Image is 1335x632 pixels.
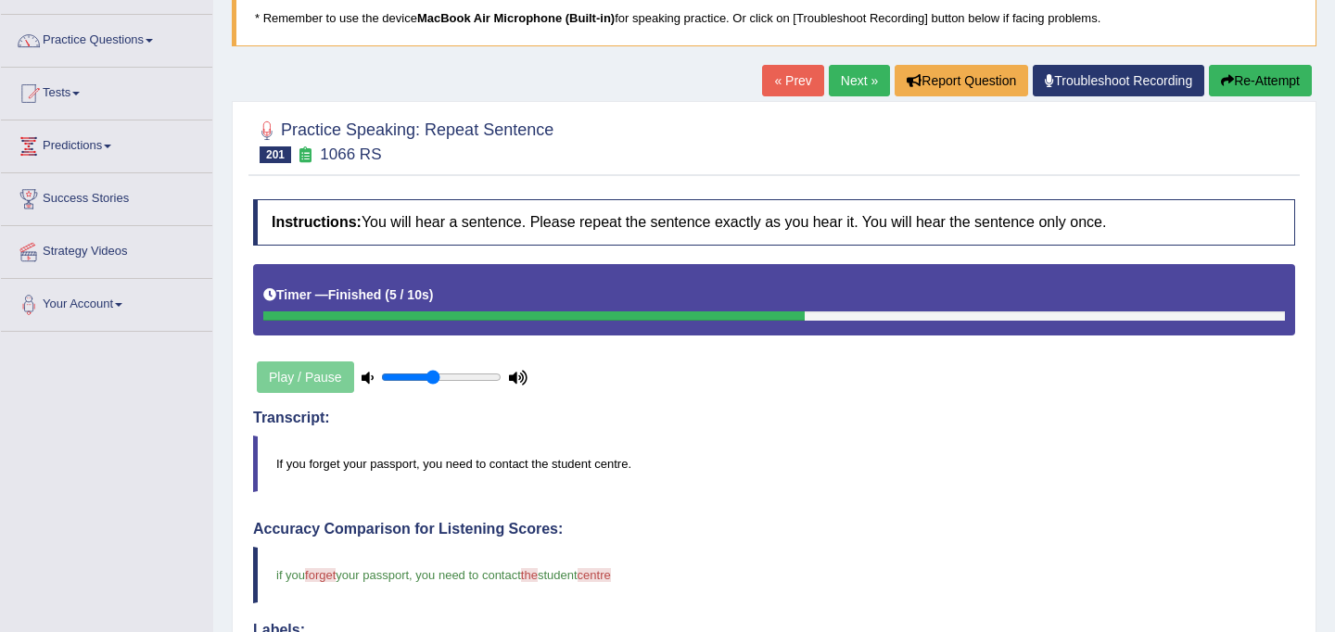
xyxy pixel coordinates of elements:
blockquote: If you forget your passport, you need to contact the student centre. [253,436,1295,492]
span: student [538,568,578,582]
a: Practice Questions [1,15,212,61]
a: Success Stories [1,173,212,220]
a: Your Account [1,279,212,325]
button: Re-Attempt [1209,65,1312,96]
span: forget [305,568,336,582]
b: ( [385,287,389,302]
b: ) [429,287,434,302]
a: Tests [1,68,212,114]
small: 1066 RS [320,145,381,163]
a: Predictions [1,120,212,167]
span: , [409,568,413,582]
a: Troubleshoot Recording [1033,65,1204,96]
button: Report Question [895,65,1028,96]
h4: Accuracy Comparison for Listening Scores: [253,521,1295,537]
span: if you [276,568,305,582]
h4: Transcript: [253,410,1295,426]
a: « Prev [762,65,823,96]
b: Finished [328,287,382,302]
span: 201 [260,146,291,163]
span: you need to contact [415,568,520,582]
h2: Practice Speaking: Repeat Sentence [253,117,553,163]
a: Next » [829,65,890,96]
b: 5 / 10s [389,287,429,302]
small: Exam occurring question [296,146,315,164]
h5: Timer — [263,288,433,302]
h4: You will hear a sentence. Please repeat the sentence exactly as you hear it. You will hear the se... [253,199,1295,246]
span: centre [578,568,611,582]
b: MacBook Air Microphone (Built-in) [417,11,615,25]
span: your passport [336,568,409,582]
span: the [521,568,538,582]
a: Strategy Videos [1,226,212,272]
b: Instructions: [272,214,362,230]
